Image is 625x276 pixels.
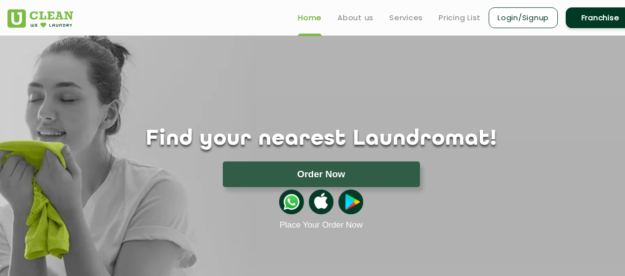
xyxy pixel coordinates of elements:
[309,190,333,214] img: apple-icon.png
[338,190,363,214] img: playstoreicon.png
[279,190,304,214] img: whatsappicon.png
[389,12,423,24] a: Services
[489,7,558,28] a: Login/Signup
[223,161,420,187] button: Order Now
[280,220,363,230] a: Place Your Order Now
[337,12,374,24] a: About us
[439,12,481,24] a: Pricing List
[298,12,322,24] a: Home
[7,9,73,28] img: UClean Laundry and Dry Cleaning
